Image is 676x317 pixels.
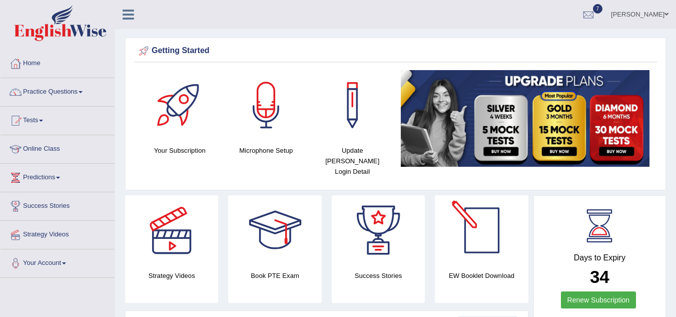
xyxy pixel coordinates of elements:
a: Online Class [1,135,115,160]
a: Predictions [1,164,115,189]
h4: Days to Expiry [545,253,654,262]
a: Strategy Videos [1,221,115,246]
a: Your Account [1,249,115,274]
h4: Strategy Videos [125,270,218,281]
h4: Success Stories [332,270,425,281]
img: small5.jpg [401,70,650,167]
a: Success Stories [1,192,115,217]
div: Getting Started [137,44,654,59]
h4: EW Booklet Download [435,270,528,281]
span: 7 [593,4,603,14]
h4: Microphone Setup [228,145,305,156]
h4: Your Subscription [142,145,218,156]
h4: Book PTE Exam [228,270,321,281]
h4: Update [PERSON_NAME] Login Detail [314,145,391,177]
a: Practice Questions [1,78,115,103]
a: Renew Subscription [561,291,636,308]
a: Home [1,50,115,75]
a: Tests [1,107,115,132]
b: 34 [590,267,609,286]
